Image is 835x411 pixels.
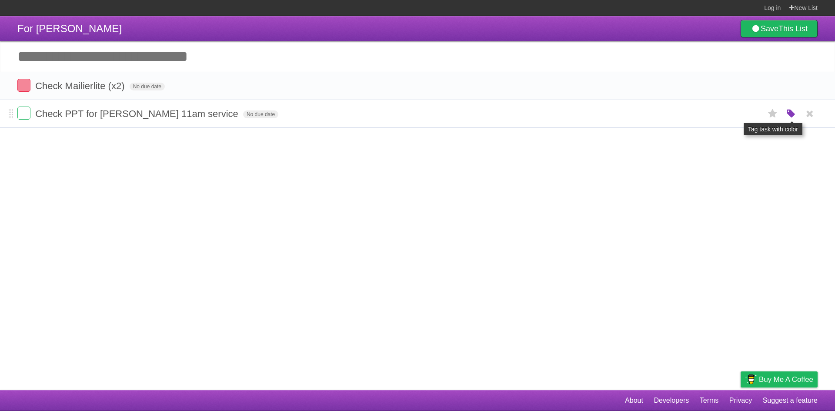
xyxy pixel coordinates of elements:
[17,23,122,34] span: For [PERSON_NAME]
[741,371,818,388] a: Buy me a coffee
[625,392,643,409] a: About
[700,392,719,409] a: Terms
[763,392,818,409] a: Suggest a feature
[17,107,30,120] label: Done
[741,20,818,37] a: SaveThis List
[778,24,808,33] b: This List
[35,80,127,91] span: Check Mailierlite (x2)
[729,392,752,409] a: Privacy
[130,83,165,90] span: No due date
[745,372,757,387] img: Buy me a coffee
[765,107,781,121] label: Star task
[17,79,30,92] label: Done
[243,110,278,118] span: No due date
[35,108,240,119] span: Check PPT for [PERSON_NAME] 11am service
[759,372,813,387] span: Buy me a coffee
[654,392,689,409] a: Developers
